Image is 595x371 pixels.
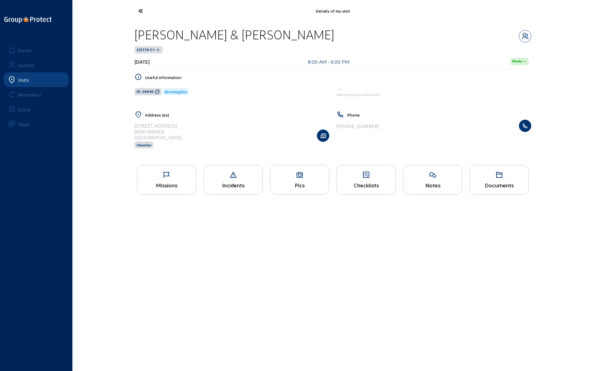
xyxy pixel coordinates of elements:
div: 8:00 AM - 6:00 PM [308,59,350,65]
img: Energy Protect HVAC [337,89,343,90]
div: Details of my visit [197,8,468,14]
h5: Phone [347,112,531,118]
img: logo-oneline.png [4,17,51,23]
div: Incidents [204,182,262,188]
div: Checklists [337,182,395,188]
a: Visits [4,72,69,87]
div: Contact [18,62,35,68]
span: Warmtepomp lucht-lucht [337,92,380,97]
a: Stock [4,102,69,117]
div: [DATE] [135,59,150,65]
span: Made [512,59,522,64]
div: [STREET_ADDRESS] [135,123,181,129]
div: Visits [18,77,29,83]
div: Tasks [18,121,30,127]
div: [PERSON_NAME] & [PERSON_NAME] [135,27,334,42]
a: Tasks [4,117,69,131]
div: [GEOGRAPHIC_DATA] [135,134,181,140]
div: 8930 MENEN [135,129,181,134]
div: Missions [137,182,196,188]
span: Chantier [136,143,152,147]
div: Documents [470,182,528,188]
span: 221774-1-1 [136,47,155,52]
div: Notes [403,182,462,188]
a: Home [4,43,69,58]
a: Reminders [4,87,69,102]
a: Contact [4,58,69,72]
h5: Useful information [145,75,531,80]
span: WorkingSite [165,90,187,94]
span: ID: 28695 [136,89,154,94]
div: Reminders [18,92,41,98]
div: Stock [18,106,30,112]
h5: Address (es) [145,112,329,118]
div: [PHONE_NUMBER] [337,123,379,129]
div: Pics [270,182,329,188]
div: Home [18,47,31,53]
